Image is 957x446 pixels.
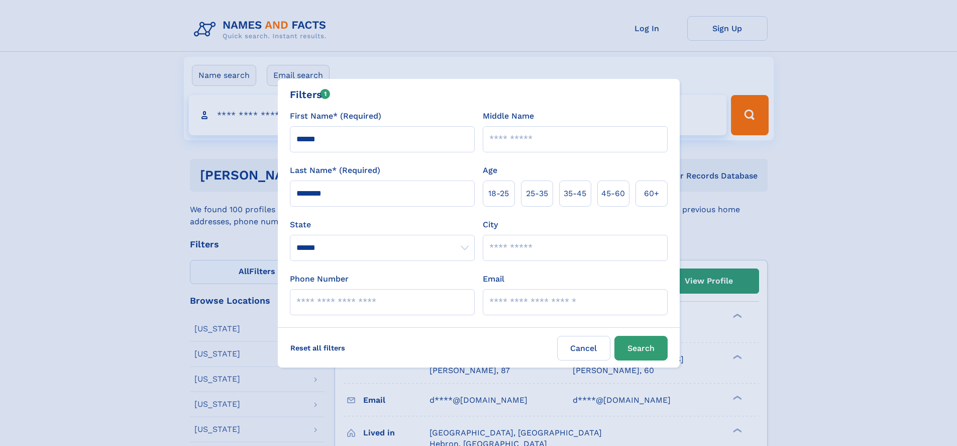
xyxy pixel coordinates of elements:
label: Middle Name [483,110,534,122]
label: State [290,219,475,231]
label: Cancel [557,336,610,361]
span: 35‑45 [564,188,586,200]
label: Last Name* (Required) [290,164,380,176]
label: City [483,219,498,231]
span: 45‑60 [601,188,625,200]
span: 25‑35 [526,188,548,200]
div: Filters [290,87,331,102]
label: Age [483,164,497,176]
label: First Name* (Required) [290,110,381,122]
button: Search [614,336,668,361]
span: 18‑25 [488,188,509,200]
span: 60+ [644,188,659,200]
label: Reset all filters [284,336,352,360]
label: Email [483,273,504,285]
label: Phone Number [290,273,349,285]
